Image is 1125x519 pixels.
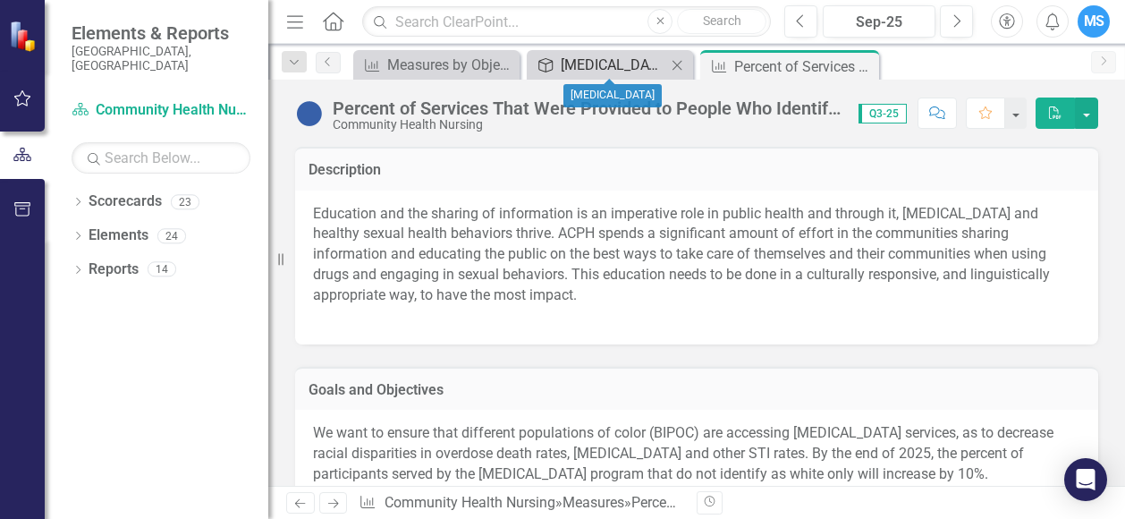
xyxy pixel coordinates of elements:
[358,54,515,76] a: Measures by Objective
[703,13,741,28] span: Search
[72,100,250,121] a: Community Health Nursing
[295,99,324,128] img: Baselining
[89,191,162,212] a: Scorecards
[333,98,841,118] div: Percent of Services That Were Provided to People Who Identify as BIPOC
[313,204,1080,327] p: Education and the sharing of information is an imperative role in public health and through it, [...
[157,228,186,243] div: 24
[309,382,1085,398] h3: Goals and Objectives
[72,142,250,174] input: Search Below...
[89,225,148,246] a: Elements
[362,6,771,38] input: Search ClearPoint...
[531,54,666,76] a: [MEDICAL_DATA]
[385,494,555,511] a: Community Health Nursing
[631,494,1087,511] div: Percent of Services That Were Provided to People Who Identify as BIPOC
[677,9,766,34] button: Search
[89,259,139,280] a: Reports
[561,54,666,76] div: [MEDICAL_DATA]
[309,162,1085,178] h3: Description
[734,55,875,78] div: Percent of Services That Were Provided to People Who Identify as BIPOC
[72,22,250,44] span: Elements & Reports
[333,118,841,132] div: Community Health Nursing
[72,44,250,73] small: [GEOGRAPHIC_DATA], [GEOGRAPHIC_DATA]
[859,104,907,123] span: Q3-25
[387,54,515,76] div: Measures by Objective
[1064,458,1107,501] div: Open Intercom Messenger
[829,12,929,33] div: Sep-25
[563,84,662,107] div: [MEDICAL_DATA]
[171,194,199,209] div: 23
[359,493,683,514] div: » »
[1078,5,1110,38] button: MS
[9,21,40,52] img: ClearPoint Strategy
[823,5,935,38] button: Sep-25
[148,262,176,277] div: 14
[313,423,1080,485] p: We want to ensure that different populations of color (BIPOC) are accessing [MEDICAL_DATA] servic...
[562,494,624,511] a: Measures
